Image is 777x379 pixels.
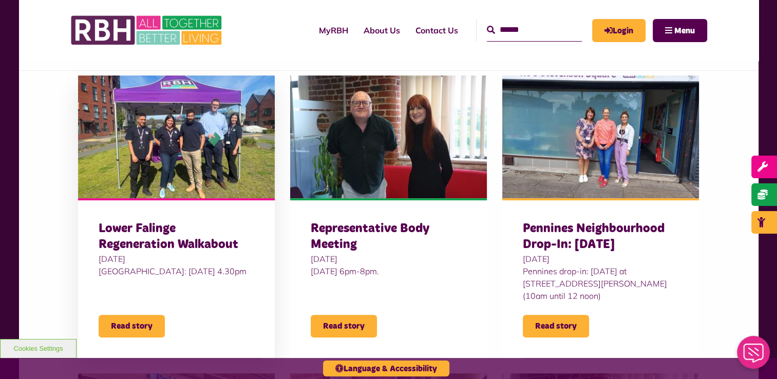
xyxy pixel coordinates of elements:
div: [DATE] 6pm-8pm. [311,265,466,277]
a: Contact Us [408,16,466,44]
span: Menu [674,27,695,35]
img: RBH [70,10,224,50]
iframe: Netcall Web Assistant for live chat [731,333,777,379]
span: [DATE] [99,253,254,265]
button: Language & Accessibility [323,361,449,376]
span: [DATE] [523,253,678,265]
a: About Us [356,16,408,44]
a: MyRBH [592,19,646,42]
button: Navigation [653,19,707,42]
img: Lower Falinge Drop In [78,75,275,199]
img: Claire And Andrew Representative Body [290,75,487,199]
h3: Representative Body Meeting [311,221,466,253]
span: [DATE] [311,253,466,265]
span: Read story [99,315,165,337]
img: Smallbridge Drop In [502,75,699,199]
a: MyRBH [311,16,356,44]
span: Read story [311,315,377,337]
div: Pennines drop-in: [DATE] at [STREET_ADDRESS][PERSON_NAME] (10am until 12 noon) [523,265,678,302]
a: Lower Falinge Regeneration Walkabout [DATE] [GEOGRAPHIC_DATA]: [DATE] 4.30pm Read story [78,75,275,358]
div: [GEOGRAPHIC_DATA]: [DATE] 4.30pm [99,265,254,277]
h3: Pennines Neighbourhood Drop-In: [DATE] [523,221,678,253]
span: Read story [523,315,589,337]
a: Representative Body Meeting [DATE] [DATE] 6pm-8pm. Read story [290,75,487,358]
a: Pennines Neighbourhood Drop-In: [DATE] [DATE] Pennines drop-in: [DATE] at [STREET_ADDRESS][PERSON... [502,75,699,358]
h3: Lower Falinge Regeneration Walkabout [99,221,254,253]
